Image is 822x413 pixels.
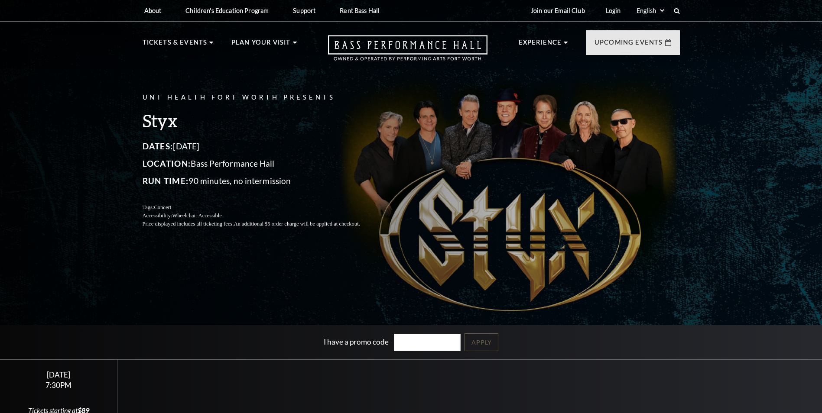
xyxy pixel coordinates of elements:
h3: Styx [143,110,381,132]
p: Upcoming Events [595,37,663,53]
p: Price displayed includes all ticketing fees. [143,220,381,228]
span: Wheelchair Accessible [172,213,221,219]
p: Accessibility: [143,212,381,220]
p: Support [293,7,315,14]
select: Select: [635,6,666,15]
p: Rent Bass Hall [340,7,380,14]
span: Location: [143,158,191,168]
p: Tags: [143,203,381,212]
span: Concert [154,204,171,210]
p: Children's Education Program [185,7,269,14]
span: Run Time: [143,176,189,186]
label: I have a promo code [324,337,389,346]
div: [DATE] [10,370,107,379]
p: About [144,7,162,14]
div: 7:30PM [10,381,107,389]
p: Experience [519,37,562,53]
p: UNT Health Fort Worth Presents [143,92,381,103]
p: [DATE] [143,139,381,153]
span: Dates: [143,141,173,151]
span: An additional $5 order charge will be applied at checkout. [234,221,360,227]
p: Bass Performance Hall [143,157,381,171]
p: 90 minutes, no intermission [143,174,381,188]
p: Plan Your Visit [231,37,291,53]
p: Tickets & Events [143,37,208,53]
